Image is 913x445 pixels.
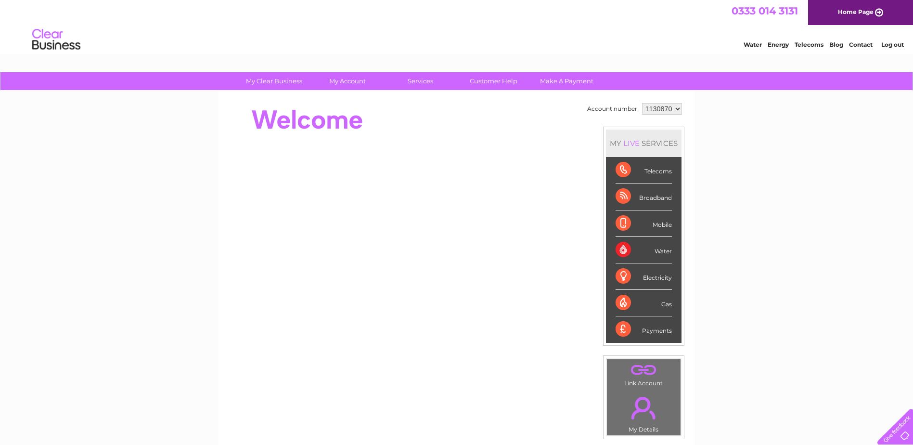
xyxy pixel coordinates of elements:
[381,72,460,90] a: Services
[616,157,672,183] div: Telecoms
[234,72,314,90] a: My Clear Business
[849,41,873,48] a: Contact
[32,25,81,54] img: logo.png
[616,237,672,263] div: Water
[616,183,672,210] div: Broadband
[616,263,672,290] div: Electricity
[768,41,789,48] a: Energy
[744,41,762,48] a: Water
[527,72,606,90] a: Make A Payment
[732,5,798,17] a: 0333 014 3131
[621,139,642,148] div: LIVE
[609,391,678,425] a: .
[454,72,533,90] a: Customer Help
[606,389,681,436] td: My Details
[881,41,904,48] a: Log out
[616,210,672,237] div: Mobile
[609,362,678,379] a: .
[829,41,843,48] a: Blog
[616,316,672,342] div: Payments
[585,101,640,117] td: Account number
[230,5,684,47] div: Clear Business is a trading name of Verastar Limited (registered in [GEOGRAPHIC_DATA] No. 3667643...
[606,359,681,389] td: Link Account
[308,72,387,90] a: My Account
[606,130,682,157] div: MY SERVICES
[616,290,672,316] div: Gas
[795,41,823,48] a: Telecoms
